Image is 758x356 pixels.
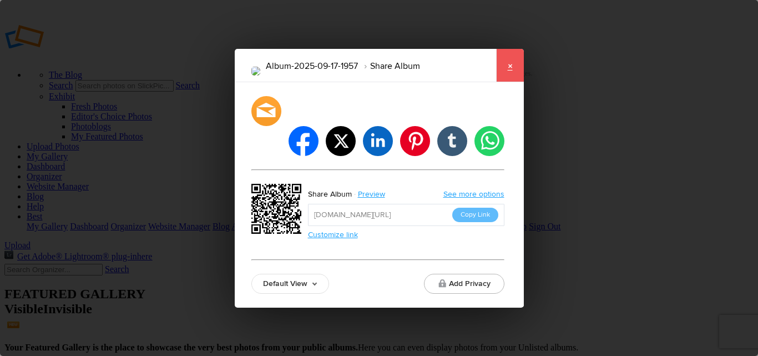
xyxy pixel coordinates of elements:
[326,126,356,156] li: twitter
[400,126,430,156] li: pinterest
[358,57,420,76] li: Share Album
[289,126,319,156] li: facebook
[437,126,467,156] li: tumblr
[308,230,358,239] a: Customize link
[251,274,329,294] a: Default View
[266,57,358,76] li: Album-2025-09-17-1957
[443,189,504,199] a: See more options
[308,187,352,202] div: Share Album
[474,126,504,156] li: whatsapp
[251,184,305,237] div: https://slickpic.us/18401662T2M3
[496,49,524,82] a: ×
[452,208,498,222] button: Copy Link
[251,67,260,76] img: 2008385.png
[424,274,504,294] button: Add Privacy
[363,126,393,156] li: linkedin
[352,187,393,202] a: Preview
